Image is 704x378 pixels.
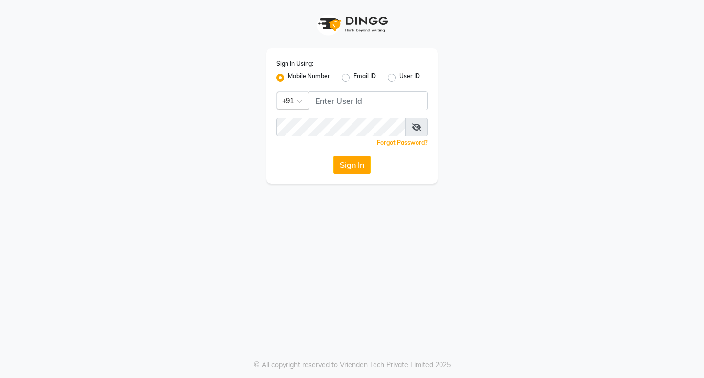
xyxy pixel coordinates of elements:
img: logo1.svg [313,10,391,39]
label: Sign In Using: [276,59,313,68]
button: Sign In [333,156,371,174]
input: Username [276,118,406,136]
a: Forgot Password? [377,139,428,146]
input: Username [309,91,428,110]
label: Email ID [353,72,376,84]
label: User ID [399,72,420,84]
label: Mobile Number [288,72,330,84]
